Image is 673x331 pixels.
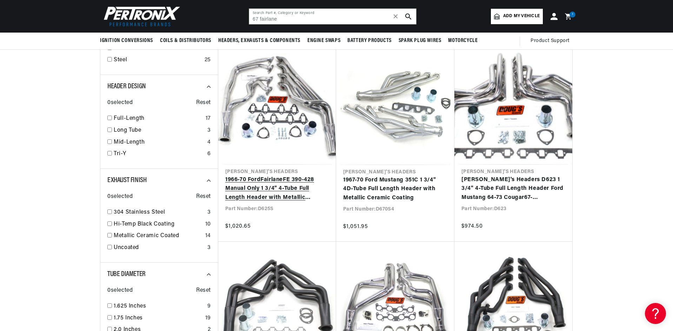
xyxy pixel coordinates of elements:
[207,208,211,217] div: 3
[205,56,211,65] div: 25
[207,138,211,147] div: 4
[249,9,416,24] input: Search Part #, Category or Keyword
[347,37,392,44] span: Battery Products
[304,33,344,49] summary: Engine Swaps
[107,286,133,295] span: 0 selected
[107,83,146,90] span: Header Design
[114,208,205,217] a: 304 Stainless Steel
[218,37,300,44] span: Headers, Exhausts & Components
[401,9,416,24] button: search button
[107,98,133,108] span: 0 selected
[114,138,205,147] a: Mid-Length
[307,37,340,44] span: Engine Swaps
[461,175,565,202] a: [PERSON_NAME]'s Headers D623 1 3/4" 4-Tube Full Length Header Ford Mustang 64-73 Cougar67-6866-Co...
[206,114,211,123] div: 17
[100,33,156,49] summary: Ignition Conversions
[156,33,215,49] summary: Coils & Distributors
[225,175,329,202] a: 1966-70 FordFairlaneFE 390-428 Manual Only 1 3/4" 4-Tube Full Length Header with Metallic Ceramic...
[503,13,540,20] span: Add my vehicle
[114,126,205,135] a: Long Tube
[207,150,211,159] div: 6
[205,232,211,241] div: 14
[531,37,569,45] span: Product Support
[207,302,211,311] div: 9
[531,33,573,49] summary: Product Support
[207,126,211,135] div: 3
[395,33,445,49] summary: Spark Plug Wires
[205,314,211,323] div: 19
[114,302,205,311] a: 1.625 Inches
[399,37,441,44] span: Spark Plug Wires
[160,37,211,44] span: Coils & Distributors
[445,33,481,49] summary: Motorcycle
[114,56,202,65] a: Steel
[196,192,211,201] span: Reset
[343,176,447,203] a: 1967-70 Ford Mustang 351C 1 3/4" 4D-Tube Full Length Header with Metallic Ceramic Coating
[114,243,205,253] a: Uncoated
[107,192,133,201] span: 0 selected
[344,33,395,49] summary: Battery Products
[572,12,573,18] span: 1
[114,150,205,159] a: Tri-Y
[107,271,146,278] span: Tube Diameter
[107,177,146,184] span: Exhaust Finish
[207,243,211,253] div: 3
[448,37,478,44] span: Motorcycle
[114,314,202,323] a: 1.75 Inches
[215,33,304,49] summary: Headers, Exhausts & Components
[205,220,211,229] div: 10
[100,37,153,44] span: Ignition Conversions
[491,9,543,24] a: Add my vehicle
[114,220,202,229] a: Hi-Temp Black Coating
[100,4,181,28] img: Pertronix
[196,98,211,108] span: Reset
[114,232,202,241] a: Metallic Ceramic Coated
[114,114,203,123] a: Full-Length
[196,286,211,295] span: Reset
